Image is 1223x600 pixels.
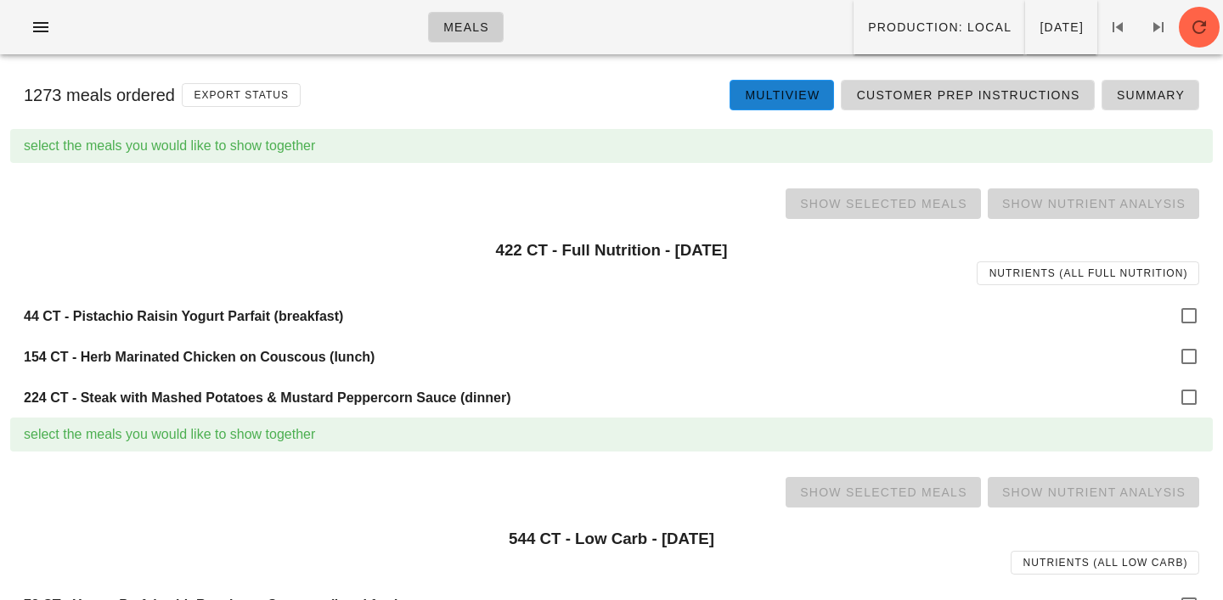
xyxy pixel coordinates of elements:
[442,20,489,34] span: Meals
[24,241,1199,260] h3: 422 CT - Full Nutrition - [DATE]
[24,86,175,104] span: 1273 meals ordered
[1011,551,1199,575] a: Nutrients (all Low Carb)
[1116,88,1185,102] span: Summary
[24,424,1199,445] div: select the meals you would like to show together
[989,267,1188,279] span: Nutrients (all Full Nutrition)
[24,136,1199,156] div: select the meals you would like to show together
[841,80,1094,110] a: Customer Prep Instructions
[1102,80,1199,110] a: Summary
[428,12,504,42] a: Meals
[867,20,1012,34] span: Production: local
[24,390,1165,406] h4: 224 CT - Steak with Mashed Potatoes & Mustard Peppercorn Sauce (dinner)
[24,349,1165,365] h4: 154 CT - Herb Marinated Chicken on Couscous (lunch)
[855,88,1079,102] span: Customer Prep Instructions
[182,83,301,107] button: Export Status
[24,530,1199,548] h3: 544 CT - Low Carb - [DATE]
[1023,557,1188,569] span: Nutrients (all Low Carb)
[24,308,1165,324] h4: 44 CT - Pistachio Raisin Yogurt Parfait (breakfast)
[193,89,289,101] span: Export Status
[1039,20,1084,34] span: [DATE]
[744,88,820,102] span: Multiview
[977,261,1199,285] a: Nutrients (all Full Nutrition)
[730,80,834,110] a: Multiview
